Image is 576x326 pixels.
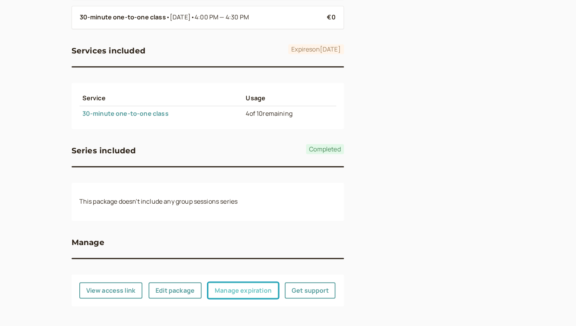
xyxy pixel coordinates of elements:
b: €0 [327,13,335,21]
p: This package doesn't include any group sessions series [79,197,336,207]
a: Get support [285,282,336,299]
h3: Services included [72,45,145,57]
a: Manage expiration [208,282,279,299]
iframe: Chat Widget [537,289,576,326]
h3: Series included [72,144,136,157]
h3: Manage [72,236,104,249]
button: View access link [79,282,143,299]
span: • [166,12,170,22]
span: 4:00 PM — 4:30 PM [195,13,249,21]
span: [DATE] [170,12,249,22]
b: 30-minute one-to-one class [80,12,166,22]
a: Edit package [149,282,202,299]
span: Expire s on [DATE] [288,44,344,54]
th: Usage [243,91,336,106]
a: 30-minute one-to-one class [82,109,169,118]
a: 30-minute one-to-one class•[DATE]•4:00 PM — 4:30 PM [80,12,321,22]
span: Completed [306,144,344,154]
td: 4 of 10 remaining [243,106,336,121]
th: Service [79,91,243,106]
span: • [191,13,195,21]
